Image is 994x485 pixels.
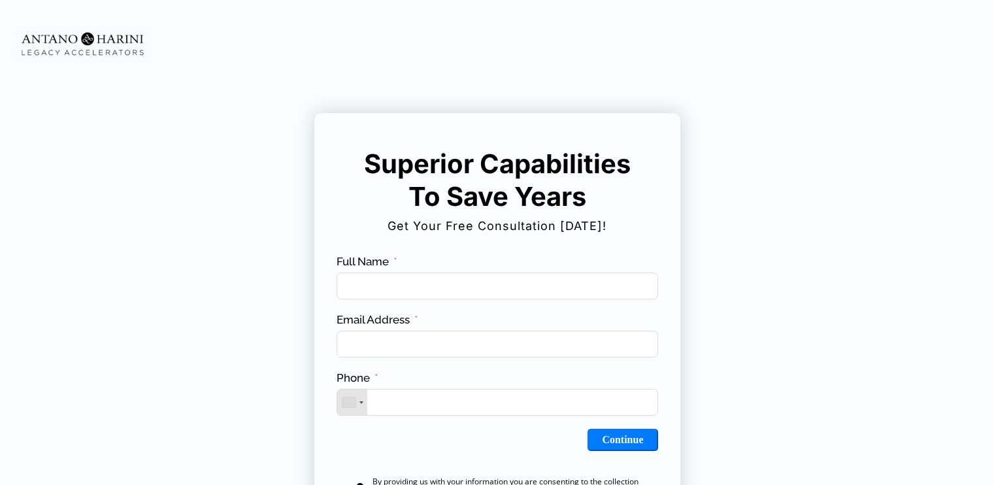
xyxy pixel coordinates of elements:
div: Telephone country code [337,390,367,415]
h5: Superior Capabilities To Save Years [361,148,634,213]
label: Phone [337,371,378,386]
h2: Get Your Free Consultation [DATE]! [335,214,660,238]
label: Full Name [337,254,397,269]
input: Email Address [337,331,658,358]
button: Continue [588,429,657,451]
label: Email Address [337,312,418,327]
img: AH-Logo-Black-Trans [14,27,151,61]
input: Phone [337,389,658,416]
